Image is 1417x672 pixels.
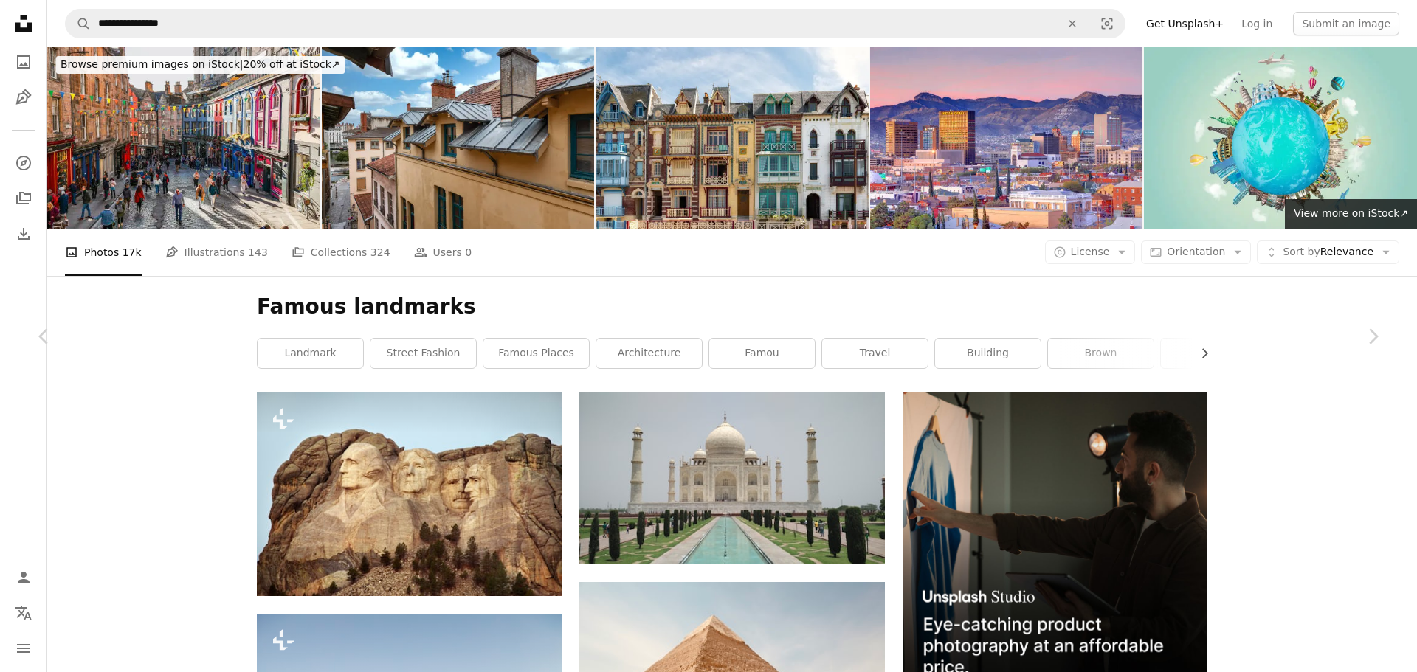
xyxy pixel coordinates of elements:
a: Browse premium images on iStock|20% off at iStock↗ [47,47,354,83]
a: Explore [9,148,38,178]
button: Visual search [1089,10,1125,38]
a: famou [709,339,815,368]
a: Download History [9,219,38,249]
button: Orientation [1141,240,1251,264]
span: 324 [370,244,390,260]
a: Next [1328,266,1417,407]
img: World religious and architecture monuments - collage or globe from different religions [1144,47,1417,229]
a: Log in [1232,12,1281,35]
a: travel [822,339,928,368]
img: Roof of the old district of Lyon, Auvergne Rhone Alpês France [322,47,595,229]
button: Clear [1056,10,1089,38]
img: Taj Mahal, India [579,392,884,564]
span: View more on iStock ↗ [1294,207,1408,219]
a: street fashion [370,339,476,368]
button: Menu [9,634,38,663]
a: landmark [258,339,363,368]
span: Orientation [1167,246,1225,257]
span: Relevance [1283,245,1373,260]
img: El Paso, Texas [870,47,1143,229]
a: architecture [596,339,702,368]
h1: Famous landmarks [257,294,1207,320]
a: Photos [9,47,38,77]
a: brown [1048,339,1154,368]
button: Sort byRelevance [1257,240,1399,264]
a: Log in / Sign up [9,563,38,592]
button: Submit an image [1293,12,1399,35]
a: famous places [483,339,589,368]
button: License [1045,240,1136,264]
a: Illustrations 143 [165,229,268,276]
span: License [1071,246,1110,257]
button: Search Unsplash [66,10,91,38]
a: Taj Mahal, India [579,471,884,485]
span: 143 [248,244,268,260]
a: grey [1161,339,1266,368]
span: Sort by [1283,246,1320,257]
img: Aerial view of the famous colorful Victoria Street in the Old Town of Edinburgh, Scotland, Englan... [47,47,320,229]
a: View more on iStock↗ [1285,199,1417,229]
img: a group of presidents carved into the side of a mountain [257,392,562,596]
a: building [935,339,1041,368]
a: Collections 324 [292,229,390,276]
a: Users 0 [414,229,472,276]
a: Get Unsplash+ [1137,12,1232,35]
span: 20% off at iStock ↗ [61,58,340,70]
button: scroll list to the right [1191,339,1207,368]
span: Browse premium images on iStock | [61,58,243,70]
form: Find visuals sitewide [65,9,1125,38]
button: Language [9,598,38,628]
a: Illustrations [9,83,38,112]
a: Collections [9,184,38,213]
span: 0 [465,244,472,260]
img: old houses at historic beach promenade in Mers- Les -Bains, France [596,47,869,229]
a: a group of presidents carved into the side of a mountain [257,488,562,501]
